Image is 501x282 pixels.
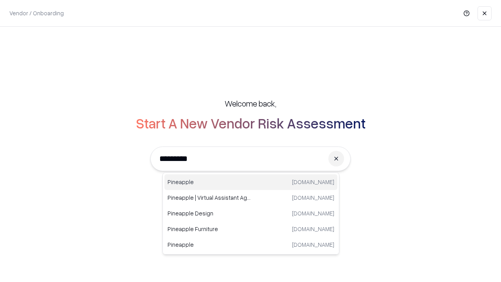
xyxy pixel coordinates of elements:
p: Pineapple Furniture [168,225,251,233]
h2: Start A New Vendor Risk Assessment [136,115,366,131]
p: [DOMAIN_NAME] [292,240,334,249]
p: [DOMAIN_NAME] [292,193,334,202]
p: [DOMAIN_NAME] [292,209,334,217]
p: Pineapple [168,240,251,249]
p: Pineapple [168,178,251,186]
p: Pineapple Design [168,209,251,217]
p: Pineapple | Virtual Assistant Agency [168,193,251,202]
h5: Welcome back, [225,98,276,109]
p: [DOMAIN_NAME] [292,178,334,186]
div: Suggestions [162,172,339,255]
p: Vendor / Onboarding [9,9,64,17]
p: [DOMAIN_NAME] [292,225,334,233]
